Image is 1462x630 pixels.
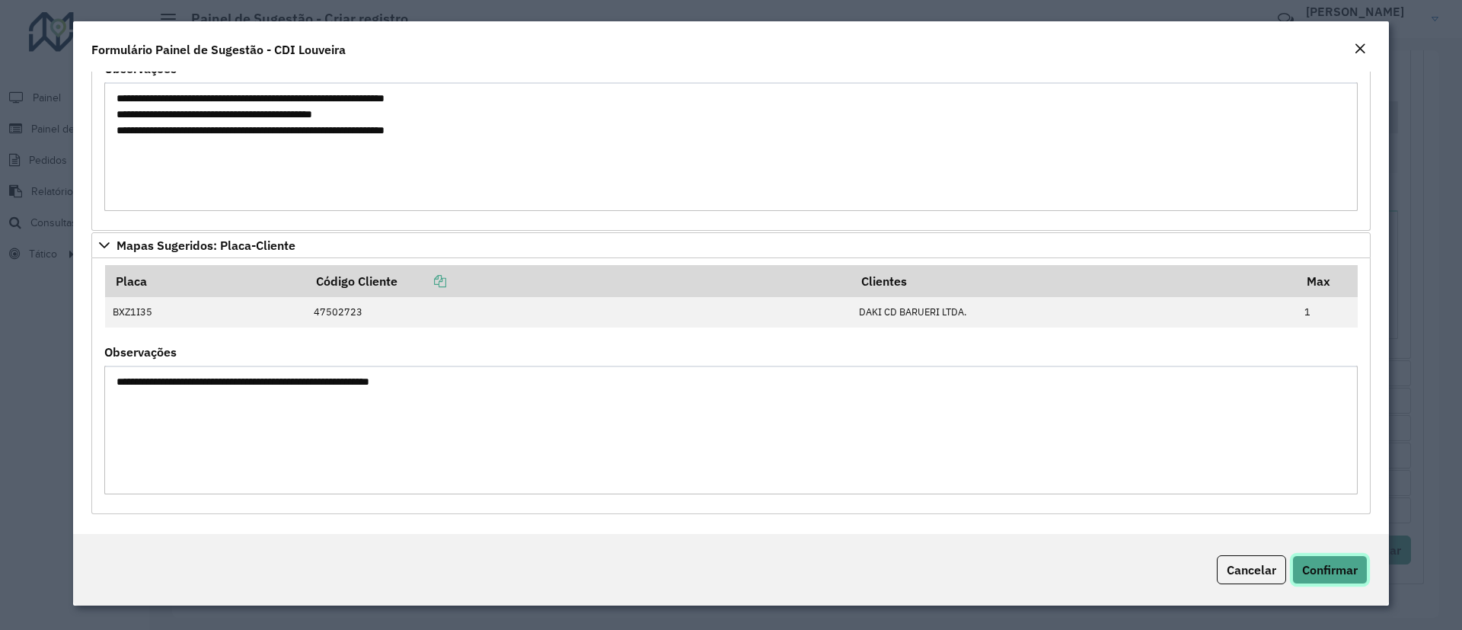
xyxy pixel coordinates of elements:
[117,239,295,251] span: Mapas Sugeridos: Placa-Cliente
[105,265,306,297] th: Placa
[91,258,1371,514] div: Mapas Sugeridos: Placa-Cliente
[851,297,1297,328] td: DAKI CD BARUERI LTDA.
[1302,562,1358,577] span: Confirmar
[1227,562,1276,577] span: Cancelar
[851,265,1297,297] th: Clientes
[1297,297,1358,328] td: 1
[91,232,1371,258] a: Mapas Sugeridos: Placa-Cliente
[91,40,346,59] h4: Formulário Painel de Sugestão - CDI Louveira
[1292,555,1368,584] button: Confirmar
[1354,43,1366,55] em: Fechar
[104,343,177,361] label: Observações
[305,265,851,297] th: Código Cliente
[397,273,446,289] a: Copiar
[305,297,851,328] td: 47502723
[105,297,306,328] td: BXZ1I35
[1349,40,1371,59] button: Close
[1217,555,1286,584] button: Cancelar
[1297,265,1358,297] th: Max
